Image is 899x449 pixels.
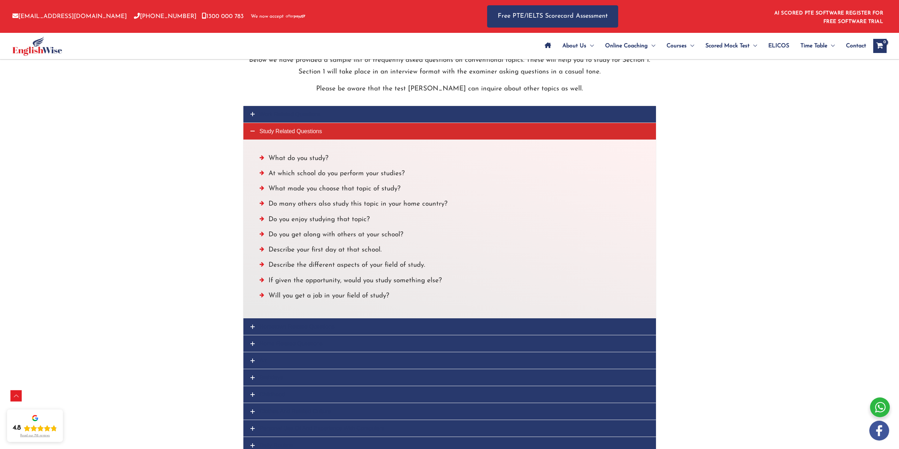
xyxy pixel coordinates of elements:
[260,275,640,290] li: If given the opportunity, would you study something else?
[260,229,640,244] li: Do you get along with others at your school?
[243,403,656,420] a: Clothes And Related Culture
[869,421,889,441] img: white-facebook.png
[260,290,640,305] li: Will you get a job in your field of study?
[487,5,618,28] a: Free PTE/IELTS Scorecard Assessment
[648,34,655,58] span: Menu Toggle
[260,183,640,198] li: What made you choose that topic of study?
[661,34,700,58] a: CoursesMenu Toggle
[700,34,763,58] a: Scored Mock TestMenu Toggle
[243,123,656,140] a: Study Related Questions
[770,5,887,28] aside: Header Widget 1
[13,424,21,432] div: 4.8
[251,13,284,20] span: We now accept
[243,386,656,403] a: Childhood
[667,34,687,58] span: Courses
[562,34,586,58] span: About Us
[260,153,640,168] li: What do you study?
[286,14,305,18] img: Afterpay-Logo
[800,34,827,58] span: Time Table
[248,83,651,95] p: Please be aware that the test [PERSON_NAME] can inquire about other topics as well.
[243,106,656,123] a: Work Related Questions
[260,128,322,134] span: Study Related Questions
[768,34,789,58] span: ELICOS
[605,34,648,58] span: Online Coaching
[539,34,866,58] nav: Site Navigation: Main Menu
[243,369,656,386] a: Birthdays
[599,34,661,58] a: Online CoachingMenu Toggle
[750,34,757,58] span: Menu Toggle
[260,111,321,117] span: Work Related Questions
[260,408,331,414] span: Clothes And Related Culture
[248,54,651,78] p: Below we have provided a sample list of frequently asked questions on conventional topics. These ...
[202,13,244,19] a: 1300 000 783
[260,425,384,431] span: Personal Use Of And Experience With Computers
[705,34,750,58] span: Scored Mock Test
[13,424,57,432] div: Rating: 4.8 out of 5
[260,214,640,229] li: Do you enjoy studying that topic?
[260,168,640,183] li: At which school do you perform your studies?
[873,39,887,53] a: View Shopping Cart, empty
[243,335,656,352] a: Home Related Questions
[260,259,640,274] li: Describe the different aspects of your field of study.
[795,34,840,58] a: Time TableMenu Toggle
[243,352,656,369] a: Art
[243,420,656,437] a: Personal Use Of And Experience With Computers
[586,34,594,58] span: Menu Toggle
[260,244,640,259] li: Describe your first day at that school.
[846,34,866,58] span: Contact
[260,442,293,448] span: Daily Routine
[827,34,835,58] span: Menu Toggle
[260,198,640,213] li: Do many others also study this topic in your home country?
[260,341,323,347] span: Home Related Questions
[763,34,795,58] a: ELICOS
[20,434,50,438] div: Read our 718 reviews
[260,374,283,380] span: Birthdays
[260,391,285,397] span: Childhood
[12,13,127,19] a: [EMAIL_ADDRESS][DOMAIN_NAME]
[557,34,599,58] a: About UsMenu Toggle
[134,13,196,19] a: [PHONE_NUMBER]
[774,11,883,24] a: AI SCORED PTE SOFTWARE REGISTER FOR FREE SOFTWARE TRIAL
[840,34,866,58] a: Contact
[243,318,656,335] a: Hometown Related Questions
[687,34,694,58] span: Menu Toggle
[260,358,267,364] span: Art
[260,324,335,330] span: Hometown Related Questions
[12,36,62,56] img: cropped-ew-logo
